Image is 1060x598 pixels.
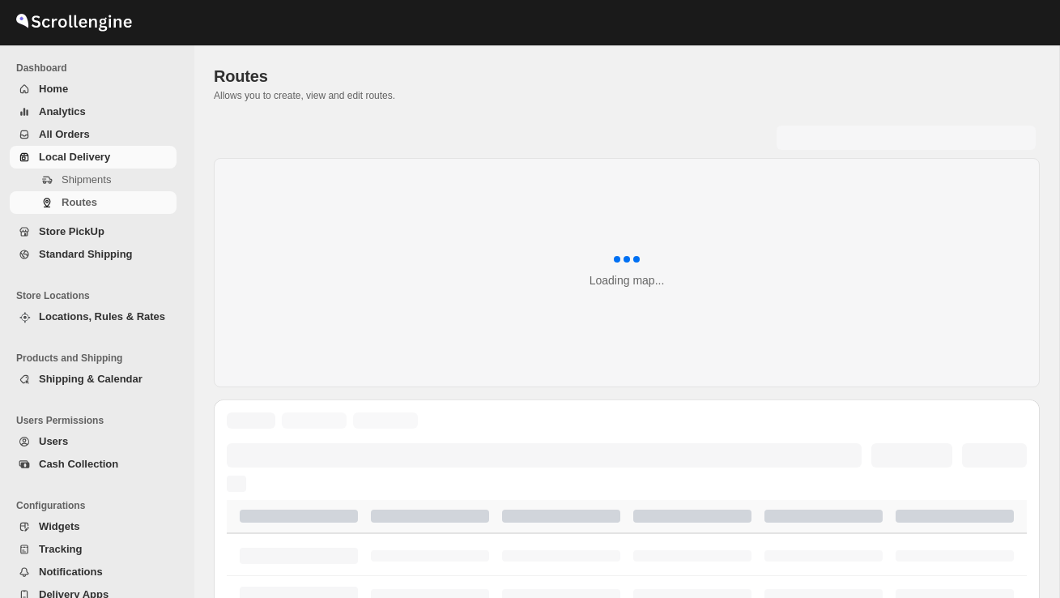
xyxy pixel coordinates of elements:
[10,538,177,561] button: Tracking
[10,515,177,538] button: Widgets
[62,173,111,186] span: Shipments
[39,83,68,95] span: Home
[16,289,183,302] span: Store Locations
[39,225,104,237] span: Store PickUp
[39,310,165,322] span: Locations, Rules & Rates
[39,435,68,447] span: Users
[39,458,118,470] span: Cash Collection
[39,520,79,532] span: Widgets
[39,543,82,555] span: Tracking
[590,272,665,288] div: Loading map...
[10,191,177,214] button: Routes
[10,123,177,146] button: All Orders
[16,352,183,365] span: Products and Shipping
[39,248,133,260] span: Standard Shipping
[39,105,86,117] span: Analytics
[10,305,177,328] button: Locations, Rules & Rates
[39,128,90,140] span: All Orders
[39,566,103,578] span: Notifications
[10,561,177,583] button: Notifications
[10,100,177,123] button: Analytics
[16,499,183,512] span: Configurations
[39,373,143,385] span: Shipping & Calendar
[16,62,183,75] span: Dashboard
[10,430,177,453] button: Users
[10,368,177,391] button: Shipping & Calendar
[10,453,177,476] button: Cash Collection
[39,151,110,163] span: Local Delivery
[214,89,1040,102] p: Allows you to create, view and edit routes.
[62,196,97,208] span: Routes
[10,78,177,100] button: Home
[214,67,268,85] span: Routes
[16,414,183,427] span: Users Permissions
[10,169,177,191] button: Shipments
